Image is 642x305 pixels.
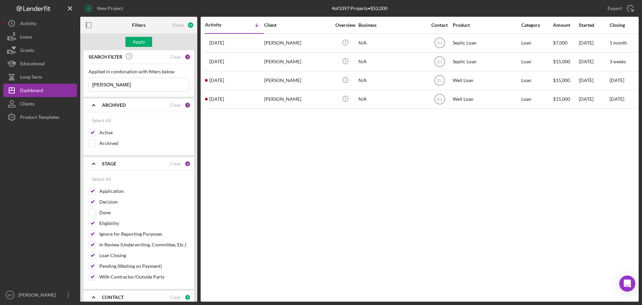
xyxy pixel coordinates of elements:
button: Loans [3,30,77,44]
time: [DATE] [610,96,624,102]
div: Long-Term [20,70,42,85]
div: Amount [553,22,578,28]
b: STAGE [102,161,116,166]
b: CONTACT [102,295,124,300]
div: Apply [133,37,145,47]
div: [PERSON_NAME] [264,72,331,89]
label: Done [99,209,189,216]
div: 19 [187,22,194,28]
div: Export [608,2,622,15]
b: SEARCH FILTER [89,54,122,60]
div: 8 [185,161,191,167]
div: Educational [20,57,45,72]
div: Grants [20,44,34,59]
div: Loan [521,90,552,108]
div: 4 of 3397 Projects • $52,000 [332,6,388,11]
text: EJ [437,41,442,46]
label: With Contractor/Outside Party [99,274,189,280]
div: Loan [521,53,552,71]
text: EJ [437,78,442,83]
div: Loan [521,72,552,89]
button: Product Templates [3,110,77,124]
div: New Project [97,2,123,15]
button: Long-Term [3,70,77,84]
label: Eligibility [99,220,189,227]
div: N/A [358,90,425,108]
button: Clients [3,97,77,110]
div: 1 [185,54,191,60]
a: Grants [3,44,77,57]
div: Product [453,22,520,28]
label: Pending (Waiting on Payment) [99,263,189,270]
button: New Project [80,2,130,15]
b: Filters [132,22,145,28]
div: Product Templates [20,110,59,126]
div: 1 [185,102,191,108]
time: 2025-06-18 01:35 [209,96,224,102]
div: Septic Loan [453,34,520,52]
label: Loan Closing [99,252,189,259]
text: EJ [437,97,442,102]
text: EJ [437,60,442,64]
label: Active [99,129,189,136]
div: $7,000 [553,34,578,52]
div: Business [358,22,425,28]
label: Application [99,188,189,195]
div: Category [521,22,552,28]
div: 9 [185,294,191,300]
div: Open Intercom Messenger [619,276,635,292]
div: $15,000 [553,53,578,71]
div: Overview [333,22,358,28]
div: N/A [358,34,425,52]
button: Select All [89,172,115,186]
time: 2025-07-22 21:00 [209,59,224,64]
div: Loan [521,34,552,52]
div: $15,000 [553,90,578,108]
button: BP[PERSON_NAME] [3,288,77,302]
div: [PERSON_NAME] [264,34,331,52]
label: Decision [99,199,189,205]
label: In Review (Underwriting, Committee, Etc.) [99,241,189,248]
div: Activity [205,22,234,27]
div: Septic Loan [453,53,520,71]
div: Clear [170,102,181,108]
div: Client [264,22,331,28]
div: Select All [92,172,111,186]
button: Apply [125,37,152,47]
time: 1 month [610,40,627,46]
div: [DATE] [579,53,609,71]
label: Archived [99,140,189,147]
div: Well Loan [453,90,520,108]
div: [PERSON_NAME] [264,53,331,71]
time: 3 weeks [610,59,626,64]
div: Clients [20,97,34,112]
button: Activity [3,17,77,30]
div: Clear [170,161,181,166]
button: Dashboard [3,84,77,97]
div: N/A [358,72,425,89]
div: N/A [358,53,425,71]
div: Loans [20,30,32,45]
div: [DATE] [579,34,609,52]
button: Select All [89,114,115,127]
div: Clear [170,54,181,60]
div: Activity [20,17,36,32]
div: Clear [170,295,181,300]
div: [DATE] [579,90,609,108]
div: Reset [173,22,184,28]
time: 2025-07-29 11:46 [209,40,224,46]
button: Export [601,2,639,15]
b: ARCHIVED [102,102,126,108]
button: Educational [3,57,77,70]
label: Ignore for Reporting Purposes [99,231,189,237]
div: Well Loan [453,72,520,89]
div: Started [579,22,609,28]
div: Dashboard [20,84,43,99]
div: Applied in combination with filters below [89,69,189,74]
time: 2025-06-18 18:47 [209,78,224,83]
